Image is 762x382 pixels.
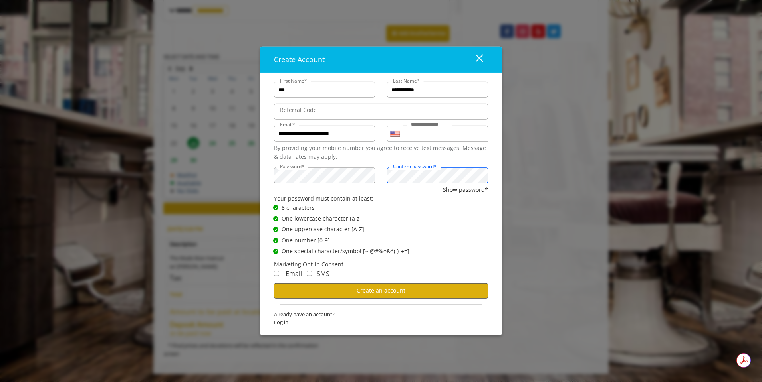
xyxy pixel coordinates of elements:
[274,104,488,120] input: ReferralCode
[282,203,315,212] span: 8 characters
[274,144,488,161] div: By providing your mobile number you agree to receive text messages. Message & data rates may apply.
[276,106,321,114] label: Referral Code
[307,271,312,276] input: Receive Marketing SMS
[274,226,278,232] span: ✔
[276,163,308,170] label: Password*
[282,236,330,245] span: One number [0-9]
[286,269,302,278] span: Email
[274,248,278,254] span: ✔
[274,167,375,183] input: Password
[387,167,488,183] input: ConfirmPassword
[389,77,424,85] label: Last Name*
[387,126,403,142] div: Country
[276,121,299,128] label: Email*
[274,318,488,327] span: Log in
[274,82,375,98] input: FirstName
[461,51,488,68] button: close dialog
[274,271,279,276] input: Receive Marketing Email
[274,283,488,298] button: Create an account
[466,53,482,65] div: close dialog
[274,237,278,244] span: ✔
[282,247,409,256] span: One special character/symbol [~!@#%^&*( )_+=]
[282,225,364,234] span: One uppercase character [A-Z]
[274,310,488,319] span: Already have an account?
[274,260,488,268] div: Marketing Opt-in Consent
[274,194,488,203] div: Your password must contain at least:
[274,205,278,211] span: ✔
[389,163,441,170] label: Confirm password*
[282,214,362,223] span: One lowercase character [a-z]
[274,215,278,222] span: ✔
[357,287,405,294] span: Create an account
[274,55,325,64] span: Create Account
[276,77,311,85] label: First Name*
[274,126,375,142] input: Email
[387,82,488,98] input: Lastname
[317,269,329,278] span: SMS
[443,185,488,194] button: Show password*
